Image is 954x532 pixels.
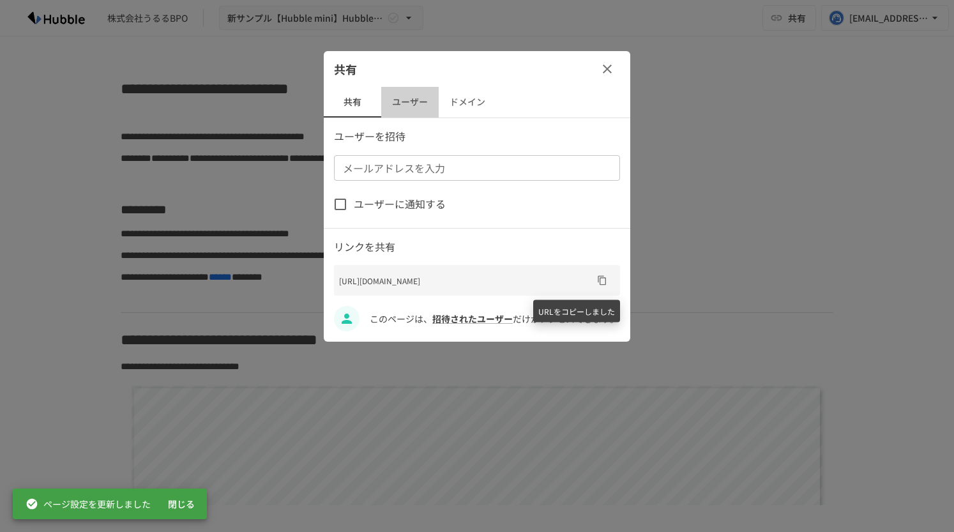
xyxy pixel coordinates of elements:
button: 閉じる [161,492,202,516]
p: このページは、 だけがアクセスできます。 [370,312,620,326]
button: URLをコピー [592,270,612,291]
a: 招待されたユーザー [432,312,513,325]
button: 共有 [324,87,381,118]
div: 共有 [324,51,630,87]
button: ユーザー [381,87,439,118]
p: リンクを共有 [334,239,620,255]
span: ユーザーに通知する [354,196,446,213]
p: URLをコピーしました [533,300,620,323]
p: ユーザーを招待 [334,128,620,145]
p: [URL][DOMAIN_NAME] [339,275,592,287]
div: ページ設定を更新しました [26,492,151,515]
button: ドメイン [439,87,496,118]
